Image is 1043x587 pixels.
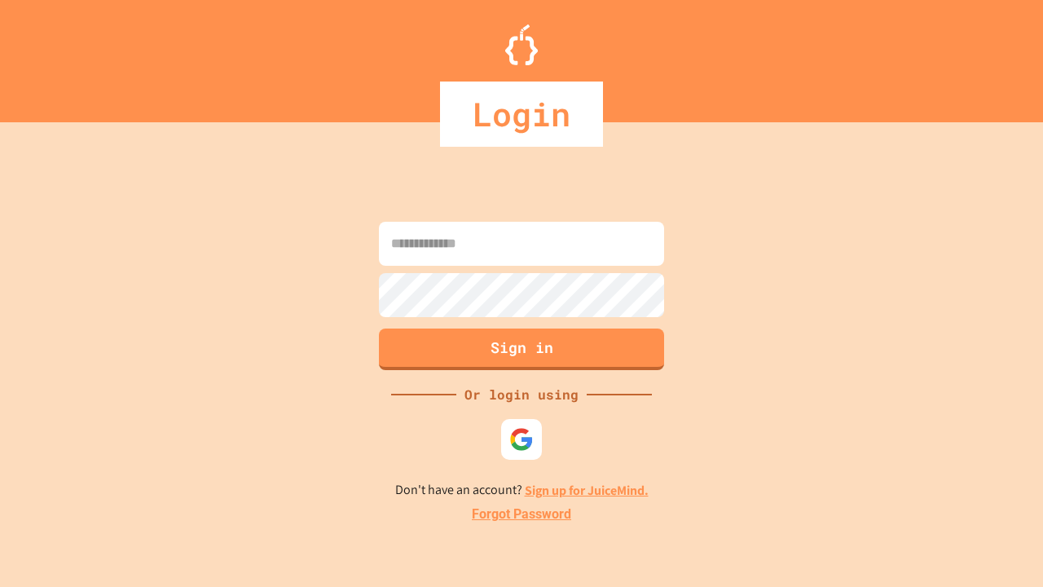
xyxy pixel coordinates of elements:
[908,451,1027,520] iframe: chat widget
[472,505,571,524] a: Forgot Password
[509,427,534,452] img: google-icon.svg
[505,24,538,65] img: Logo.svg
[525,482,649,499] a: Sign up for JuiceMind.
[379,329,664,370] button: Sign in
[456,385,587,404] div: Or login using
[395,480,649,501] p: Don't have an account?
[440,82,603,147] div: Login
[975,522,1027,571] iframe: chat widget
